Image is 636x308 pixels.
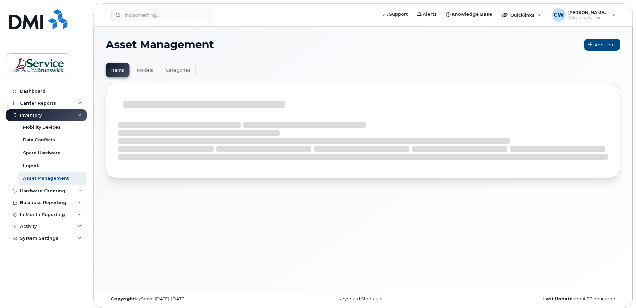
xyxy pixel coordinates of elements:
[584,39,620,51] a: Add Item
[106,40,214,50] span: Asset Management
[137,68,153,73] span: Models
[543,296,573,301] strong: Last Update
[111,296,135,301] strong: Copyright
[449,296,620,302] div: about 23 hours ago
[106,296,277,302] div: MyServe [DATE]–[DATE]
[595,42,615,48] span: Add Item
[166,68,191,73] span: Categories
[338,296,382,301] a: Keyboard Shortcuts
